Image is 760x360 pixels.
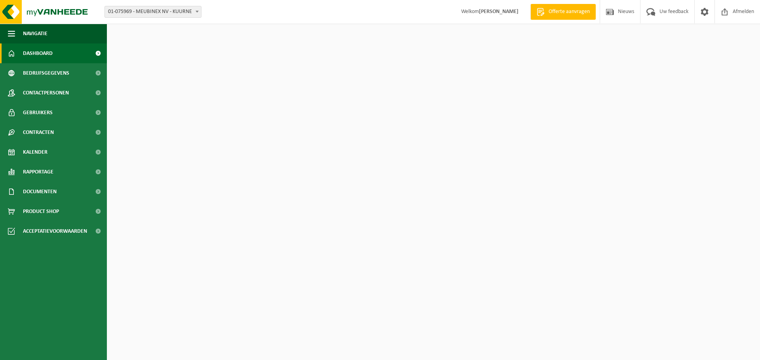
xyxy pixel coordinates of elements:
span: 01-075969 - MEUBINEX NV - KUURNE [105,6,201,17]
span: Documenten [23,182,57,202]
span: Acceptatievoorwaarden [23,221,87,241]
a: Offerte aanvragen [530,4,596,20]
span: Contracten [23,123,54,142]
span: Kalender [23,142,47,162]
span: Navigatie [23,24,47,43]
span: Gebruikers [23,103,53,123]
span: Product Shop [23,202,59,221]
span: Bedrijfsgegevens [23,63,69,83]
span: Dashboard [23,43,53,63]
span: Offerte aanvragen [547,8,592,16]
span: Contactpersonen [23,83,69,103]
span: Rapportage [23,162,53,182]
span: 01-075969 - MEUBINEX NV - KUURNE [104,6,201,18]
strong: [PERSON_NAME] [479,9,519,15]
